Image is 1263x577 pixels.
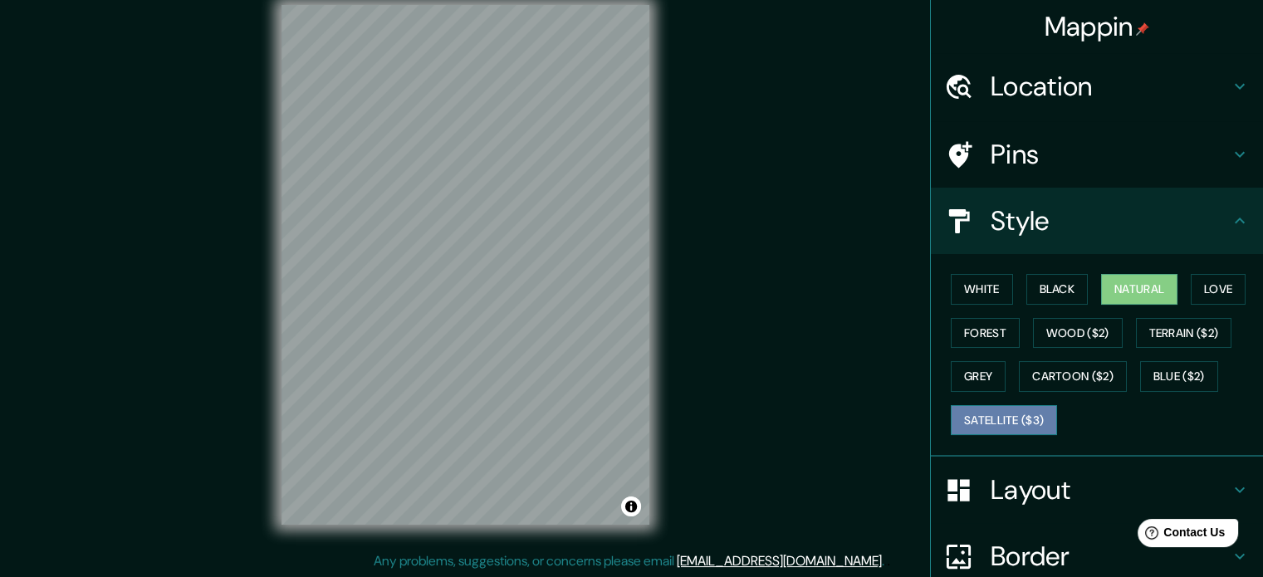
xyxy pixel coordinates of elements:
img: pin-icon.png [1136,22,1149,36]
button: Toggle attribution [621,496,641,516]
h4: Pins [991,138,1230,171]
h4: Mappin [1045,10,1150,43]
div: Pins [931,121,1263,188]
button: Natural [1101,274,1177,305]
div: Location [931,53,1263,120]
button: Forest [951,318,1020,349]
h4: Style [991,204,1230,237]
button: Satellite ($3) [951,405,1057,436]
button: Cartoon ($2) [1019,361,1127,392]
button: Love [1191,274,1246,305]
button: Wood ($2) [1033,318,1123,349]
iframe: Help widget launcher [1115,512,1245,559]
h4: Location [991,70,1230,103]
div: Layout [931,457,1263,523]
div: . [884,551,887,571]
p: Any problems, suggestions, or concerns please email . [374,551,884,571]
a: [EMAIL_ADDRESS][DOMAIN_NAME] [677,552,882,570]
button: White [951,274,1013,305]
button: Terrain ($2) [1136,318,1232,349]
button: Blue ($2) [1140,361,1218,392]
h4: Border [991,540,1230,573]
canvas: Map [281,5,649,525]
div: Style [931,188,1263,254]
h4: Layout [991,473,1230,506]
button: Grey [951,361,1006,392]
div: . [887,551,890,571]
button: Black [1026,274,1089,305]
